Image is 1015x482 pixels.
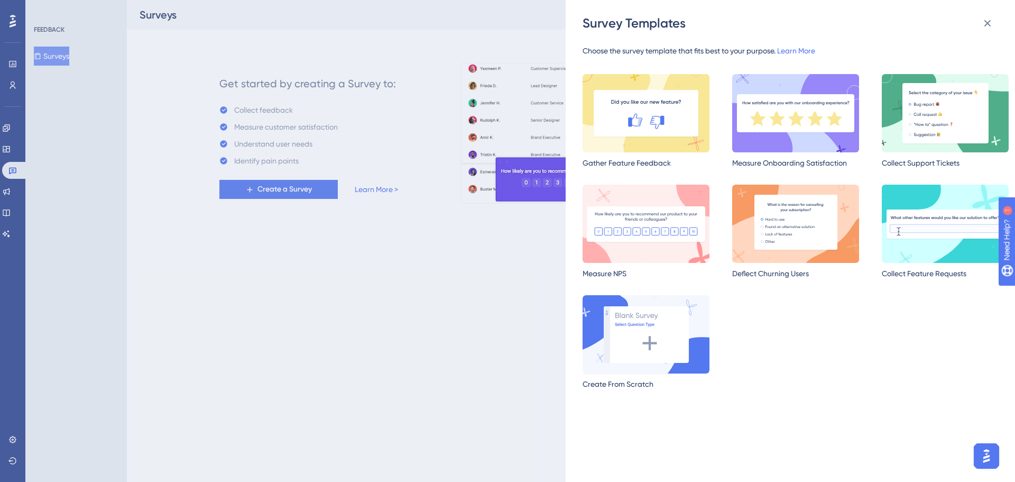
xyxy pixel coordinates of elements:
[25,3,66,15] span: Need Help?
[882,157,1009,169] div: Collect Support Tickets
[583,157,709,169] div: Gather Feature Feedback
[732,267,859,280] div: Deflect Churning Users
[777,47,815,55] a: Learn More
[882,267,1009,280] div: Collect Feature Requests
[732,157,859,169] div: Measure Onboarding Satisfaction
[583,74,709,152] img: gatherFeedback
[732,185,859,263] img: deflectChurning
[583,378,709,390] div: Create From Scratch
[583,185,709,263] img: nps
[73,5,77,14] div: 1
[583,47,776,55] span: Choose the survey template that fits best to your purpose.
[732,74,859,152] img: satisfaction
[882,74,1009,152] img: multipleChoice
[971,440,1002,472] iframe: UserGuiding AI Assistant Launcher
[583,295,709,374] img: createScratch
[882,185,1009,263] img: requestFeature
[583,267,709,280] div: Measure NPS
[583,15,1000,32] div: Survey Templates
